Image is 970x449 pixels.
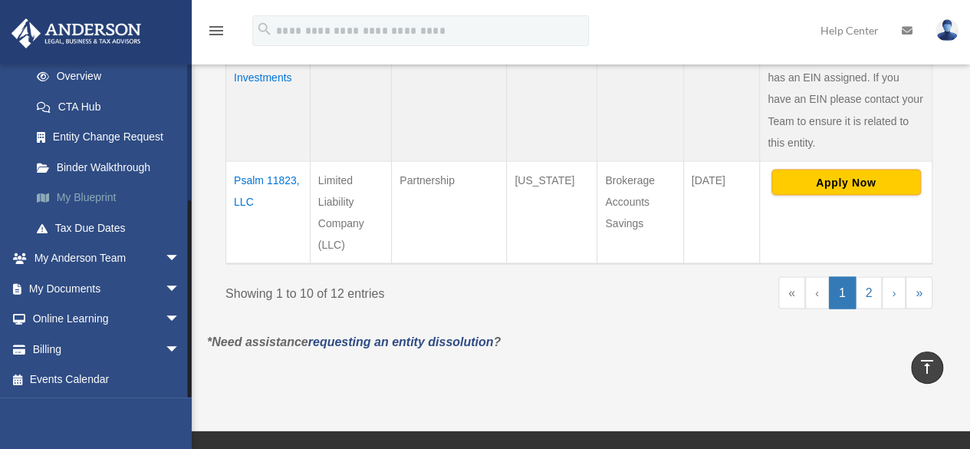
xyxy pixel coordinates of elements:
[778,276,805,309] a: First
[829,276,856,309] a: 1
[683,160,760,263] td: [DATE]
[165,334,196,365] span: arrow_drop_down
[906,276,932,309] a: Last
[21,213,203,243] a: Tax Due Dates
[165,243,196,275] span: arrow_drop_down
[507,160,597,263] td: [US_STATE]
[310,37,391,160] td: DBA
[21,91,203,122] a: CTA Hub
[11,273,203,304] a: My Documentsarrow_drop_down
[207,335,501,348] em: *Need assistance ?
[935,19,958,41] img: User Pic
[856,276,883,309] a: 2
[7,18,146,48] img: Anderson Advisors Platinum Portal
[805,276,829,309] a: Previous
[11,243,203,274] a: My Anderson Teamarrow_drop_down
[597,37,683,160] td: Management
[165,273,196,305] span: arrow_drop_down
[760,37,932,160] td: You can apply once this entity has an EIN assigned. If you have an EIN please contact your Team t...
[11,304,203,335] a: Online Learningarrow_drop_down
[21,61,196,92] a: Overview
[11,334,203,365] a: Billingarrow_drop_down
[11,365,203,395] a: Events Calendar
[771,169,921,195] button: Apply Now
[882,276,906,309] a: Next
[21,183,203,213] a: My Blueprint
[507,37,597,160] td: [US_STATE]
[918,358,936,376] i: vertical_align_top
[597,160,683,263] td: Brokerage Accounts Savings
[207,27,225,40] a: menu
[21,122,203,153] a: Entity Change Request
[911,352,943,384] a: vertical_align_top
[392,160,507,263] td: Partnership
[207,21,225,40] i: menu
[226,37,311,160] td: Open Door Investments
[21,152,203,183] a: Binder Walkthrough
[225,276,567,304] div: Showing 1 to 10 of 12 entries
[310,160,391,263] td: Limited Liability Company (LLC)
[308,335,494,348] a: requesting an entity dissolution
[165,304,196,335] span: arrow_drop_down
[226,160,311,263] td: Psalm 11823, LLC
[256,21,273,38] i: search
